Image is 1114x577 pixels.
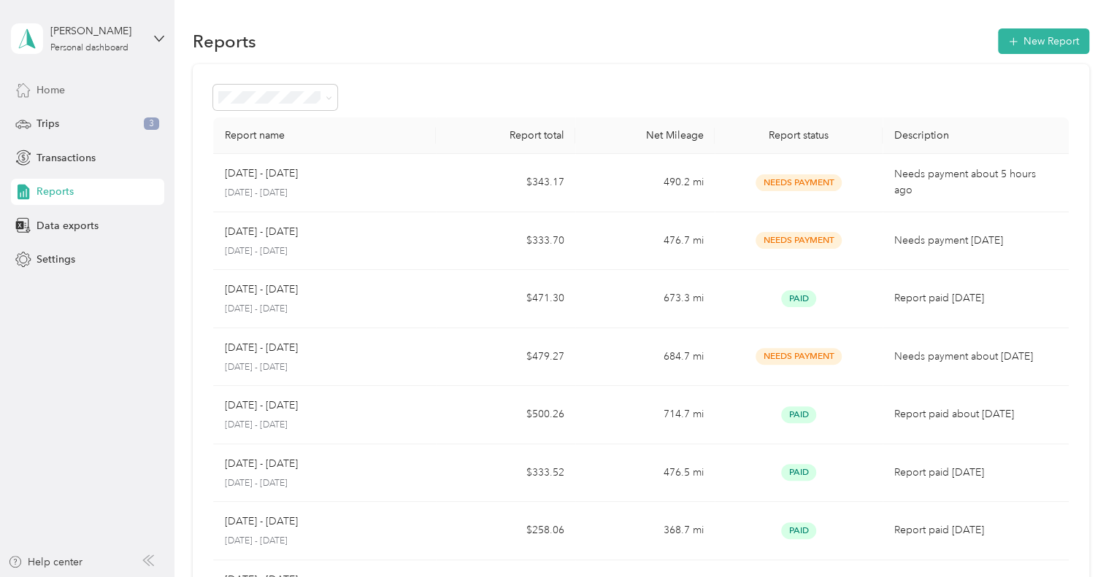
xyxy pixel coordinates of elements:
iframe: Everlance-gr Chat Button Frame [1032,495,1114,577]
span: Paid [781,290,816,307]
p: [DATE] - [DATE] [225,282,298,298]
span: Needs Payment [756,348,842,365]
p: [DATE] - [DATE] [225,398,298,414]
p: [DATE] - [DATE] [225,166,298,182]
span: Settings [37,252,75,267]
p: Report paid [DATE] [894,290,1057,306]
p: Report paid about [DATE] [894,406,1057,422]
p: [DATE] - [DATE] [225,477,425,490]
td: $333.70 [436,212,575,271]
td: $471.30 [436,270,575,328]
td: 368.7 mi [575,502,715,560]
span: Data exports [37,218,99,233]
td: 684.7 mi [575,328,715,387]
th: Report name [213,117,437,154]
td: $258.06 [436,502,575,560]
td: $500.26 [436,386,575,444]
td: $333.52 [436,444,575,503]
td: 476.5 mi [575,444,715,503]
p: Report paid [DATE] [894,465,1057,481]
span: Home [37,82,65,98]
span: Paid [781,464,816,481]
span: Transactions [37,150,96,166]
div: [PERSON_NAME] [50,23,142,39]
td: 714.7 mi [575,386,715,444]
p: [DATE] - [DATE] [225,456,298,472]
th: Report total [436,117,575,154]
p: Needs payment about [DATE] [894,349,1057,365]
h1: Reports [193,34,256,49]
td: 490.2 mi [575,154,715,212]
p: [DATE] - [DATE] [225,361,425,374]
p: [DATE] - [DATE] [225,514,298,530]
p: Needs payment [DATE] [894,233,1057,249]
p: [DATE] - [DATE] [225,340,298,356]
button: New Report [998,28,1089,54]
div: Report status [726,129,870,142]
span: 3 [144,117,159,131]
td: $343.17 [436,154,575,212]
p: [DATE] - [DATE] [225,224,298,240]
p: [DATE] - [DATE] [225,187,425,200]
p: [DATE] - [DATE] [225,419,425,432]
button: Help center [8,554,82,570]
td: 476.7 mi [575,212,715,271]
span: Paid [781,406,816,423]
td: $479.27 [436,328,575,387]
th: Description [883,117,1069,154]
span: Needs Payment [756,232,842,249]
p: Needs payment about 5 hours ago [894,166,1057,198]
span: Trips [37,116,59,131]
td: 673.3 mi [575,270,715,328]
span: Reports [37,184,74,199]
p: [DATE] - [DATE] [225,303,425,316]
span: Needs Payment [756,174,842,191]
p: [DATE] - [DATE] [225,535,425,548]
p: Report paid [DATE] [894,522,1057,538]
p: [DATE] - [DATE] [225,245,425,258]
span: Paid [781,522,816,539]
div: Personal dashboard [50,44,128,53]
th: Net Mileage [575,117,715,154]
